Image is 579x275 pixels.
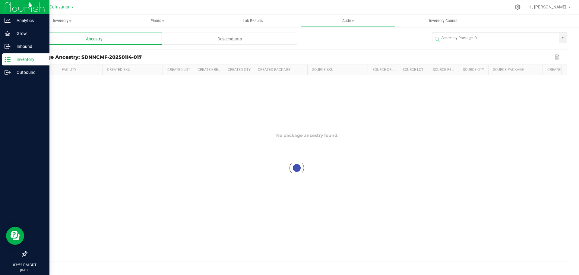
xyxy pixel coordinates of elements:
[6,227,24,245] iframe: Resource center
[428,65,458,75] th: Source Ref Field
[11,56,47,63] p: Inventory
[5,17,11,24] inline-svg: Analytics
[3,262,47,268] p: 03:52 PM CDT
[11,43,47,50] p: Inbound
[458,65,488,75] th: Source Qty
[110,18,205,24] span: Plants
[301,18,395,24] span: Audit
[11,69,47,76] p: Outbound
[11,17,47,24] p: Analytics
[396,14,491,27] a: Inventory Counts
[488,65,543,75] th: Source Package
[14,18,110,24] span: Inventory
[102,65,163,75] th: Created SKU
[432,33,559,43] input: Search by Package ID
[31,54,553,60] div: Package Ancestry: SDNNCMF-20250114-017
[193,65,223,75] th: Created Ref Field
[5,56,11,62] inline-svg: Inventory
[253,65,307,75] th: Created Package
[307,65,368,75] th: Source SKU
[57,65,102,75] th: Facility
[528,5,568,9] span: Hi, [PERSON_NAME]!
[398,65,428,75] th: Source Lot
[553,53,562,61] button: Export to Excel
[223,65,253,75] th: Created Qty
[27,33,162,45] div: Ancestry
[11,30,47,37] p: Grow
[163,65,193,75] th: Created Lot
[14,14,110,27] a: Inventory
[368,65,398,75] th: Source Origin Harvests
[110,14,205,27] a: Plants
[300,14,396,27] a: Audit
[5,43,11,49] inline-svg: Inbound
[514,4,521,10] div: Manage settings
[235,18,271,24] span: Lab Results
[5,69,11,75] inline-svg: Outbound
[5,30,11,36] inline-svg: Grow
[3,268,47,272] p: [DATE]
[421,18,466,24] span: Inventory Counts
[162,33,297,45] div: Descendants
[49,5,71,10] span: Cultivation
[205,14,300,27] a: Lab Results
